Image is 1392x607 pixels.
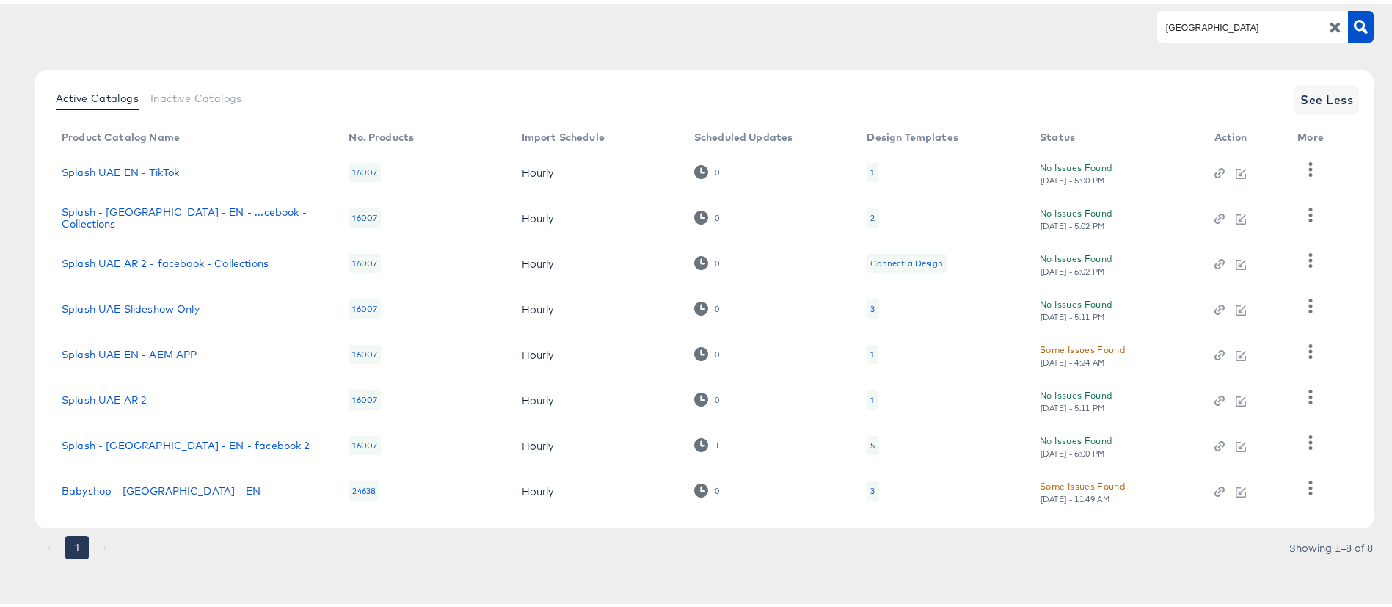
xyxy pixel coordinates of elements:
button: Some Issues Found[DATE] - 11:49 AM [1040,475,1125,501]
button: page 1 [65,532,89,556]
div: Scheduled Updates [694,128,793,139]
div: Design Templates [867,128,958,139]
div: Some Issues Found [1040,475,1125,490]
div: 1 [870,163,874,175]
div: Product Catalog Name [62,128,180,139]
a: Babyshop - [GEOGRAPHIC_DATA] - EN [62,481,260,493]
div: 3 [867,478,878,497]
button: See Less [1294,81,1359,111]
nav: pagination navigation [35,532,119,556]
div: 0 [694,480,720,494]
div: 2 [867,205,878,224]
div: 0 [694,389,720,403]
div: Import Schedule [522,128,605,139]
div: 1 [867,159,878,178]
td: Hourly [510,328,682,374]
span: Inactive Catalogs [150,89,242,101]
td: Hourly [510,419,682,465]
span: Active Catalogs [56,89,139,101]
div: 0 [714,255,720,265]
input: Search Product Catalogs [1163,15,1319,32]
div: 0 [714,209,720,219]
a: Splash UAE EN - AEM APP [62,345,197,357]
div: [DATE] - 4:24 AM [1040,354,1106,364]
div: Connect a Design [870,254,942,266]
td: Hourly [510,465,682,510]
div: 2 [870,208,875,220]
div: 1 [870,390,874,402]
div: 0 [714,346,720,356]
div: 16007 [349,387,381,406]
div: 3 [870,481,875,493]
div: [DATE] - 11:49 AM [1040,490,1110,501]
div: 24638 [349,478,379,497]
a: Splash - [GEOGRAPHIC_DATA] - EN - ...cebook - Collections [62,203,319,226]
div: No. Products [349,128,414,139]
div: 0 [714,164,720,174]
div: 0 [694,207,720,221]
div: 0 [714,300,720,310]
div: Connect a Design [867,250,946,269]
div: 16007 [349,159,381,178]
div: 0 [714,482,720,492]
div: 0 [694,252,720,266]
div: 16007 [349,432,381,451]
div: Showing 1–8 of 8 [1289,539,1374,549]
a: Splash UAE AR 2 - facebook - Collections [62,254,269,266]
div: 1 [867,387,878,406]
div: 1 [714,437,720,447]
div: 16007 [349,250,381,269]
th: Action [1203,123,1286,146]
a: Splash UAE Slideshow Only [62,299,200,311]
div: 1 [694,435,720,448]
button: Some Issues Found[DATE] - 4:24 AM [1040,338,1125,364]
div: 16007 [349,205,381,224]
div: 0 [694,298,720,312]
td: Hourly [510,283,682,328]
a: Splash - [GEOGRAPHIC_DATA] - EN - facebook 2 [62,436,310,448]
div: 1 [870,345,874,357]
th: Status [1028,123,1202,146]
div: 0 [714,391,720,401]
span: See Less [1300,86,1353,106]
div: 5 [867,432,878,451]
td: Hourly [510,374,682,419]
td: Hourly [510,237,682,283]
div: 5 [870,436,875,448]
a: Splash UAE EN - TikTok [62,163,179,175]
div: 0 [694,344,720,357]
a: Splash UAE AR 2 [62,390,147,402]
th: More [1286,123,1341,146]
div: 16007 [349,296,381,315]
div: Some Issues Found [1040,338,1125,354]
td: Hourly [510,146,682,192]
div: 1 [867,341,878,360]
div: 3 [870,299,875,311]
div: 16007 [349,341,381,360]
td: Hourly [510,192,682,237]
div: 3 [867,296,878,315]
div: 0 [694,161,720,175]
